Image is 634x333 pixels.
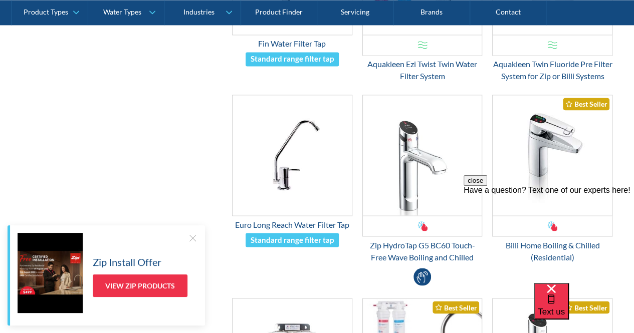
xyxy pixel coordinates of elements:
div: Standard range filter tap [251,53,334,65]
a: View Zip Products [93,274,187,297]
img: Zip HydroTap G5 BC60 Touch-Free Wave Boiling and Chilled [363,95,482,215]
div: Zip HydroTap G5 BC60 Touch-Free Wave Boiling and Chilled [362,239,483,263]
a: Billi Home Boiling & Chilled (Residential)Best SellerBilli Home Boiling & Chilled (Residential) [492,95,612,263]
img: Billi Home Boiling & Chilled (Residential) [493,95,612,215]
div: Best Seller [433,301,479,313]
img: Zip Install Offer [18,233,83,313]
iframe: podium webchat widget bubble [534,283,634,333]
div: Aquakleen Ezi Twist Twin Water Filter System [362,58,483,82]
div: Aquakleen Twin Fluoride Pre Filter System for Zip or Billi Systems [492,58,612,82]
a: Euro Long Reach Water Filter TapEuro Long Reach Water Filter TapStandard range filter tap [232,95,352,247]
div: Water Types [103,8,141,17]
div: Standard range filter tap [251,234,334,245]
iframe: podium webchat widget prompt [464,175,634,295]
a: Zip HydroTap G5 BC60 Touch-Free Wave Boiling and ChilledZip HydroTap G5 BC60 Touch-Free Wave Boil... [362,95,483,263]
div: Euro Long Reach Water Filter Tap [232,218,352,230]
div: Fin Water Filter Tap [232,38,352,50]
div: Product Types [24,8,68,17]
div: Best Seller [563,98,609,110]
img: Euro Long Reach Water Filter Tap [233,95,352,215]
h5: Zip Install Offer [93,254,161,269]
div: Industries [183,8,214,17]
